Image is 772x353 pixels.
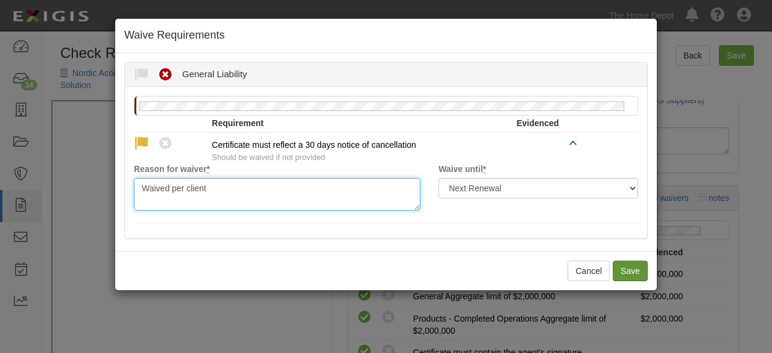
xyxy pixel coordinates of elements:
span: Certificate must reflect a 30 days notice of cancellation [212,140,416,150]
label: Waive until [438,163,486,175]
strong: Evidenced [516,118,558,128]
button: Save [613,261,648,281]
button: Cancel [568,261,610,281]
abbr: required [483,164,486,174]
